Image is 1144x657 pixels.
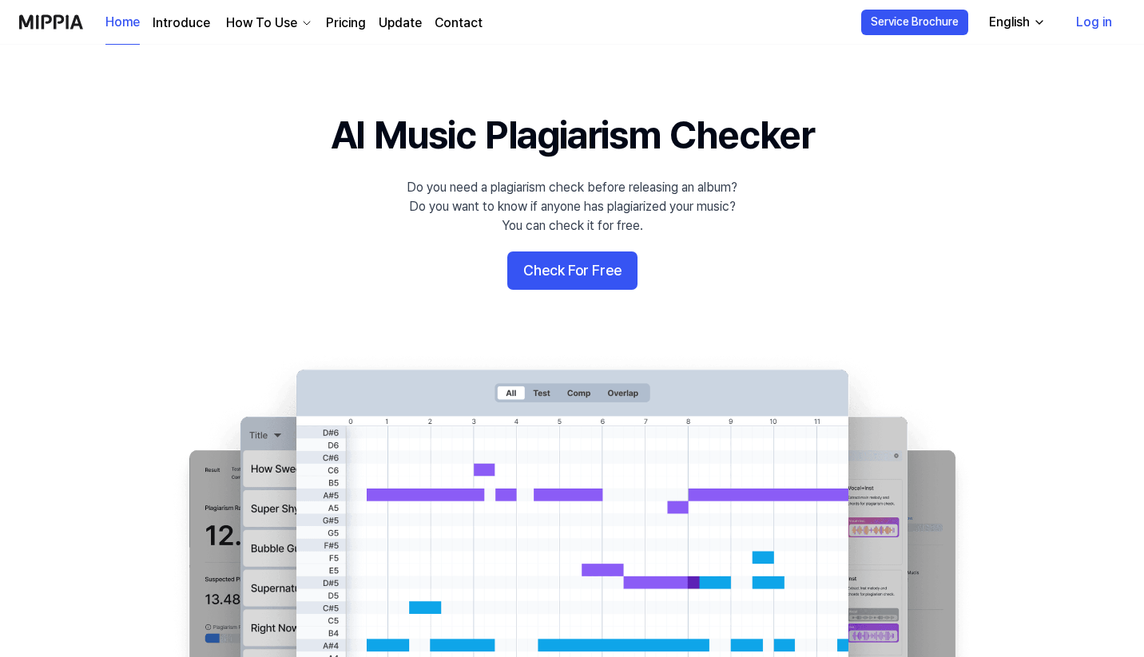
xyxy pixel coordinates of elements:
div: English [986,13,1033,32]
a: Pricing [326,14,366,33]
button: How To Use [223,14,313,33]
h1: AI Music Plagiarism Checker [331,109,814,162]
div: How To Use [223,14,300,33]
button: Service Brochure [861,10,968,35]
button: English [976,6,1055,38]
a: Introduce [153,14,210,33]
div: Do you need a plagiarism check before releasing an album? Do you want to know if anyone has plagi... [407,178,737,235]
a: Update [379,14,422,33]
button: Check For Free [507,251,638,290]
a: Home [105,1,140,45]
a: Contact [435,14,483,33]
